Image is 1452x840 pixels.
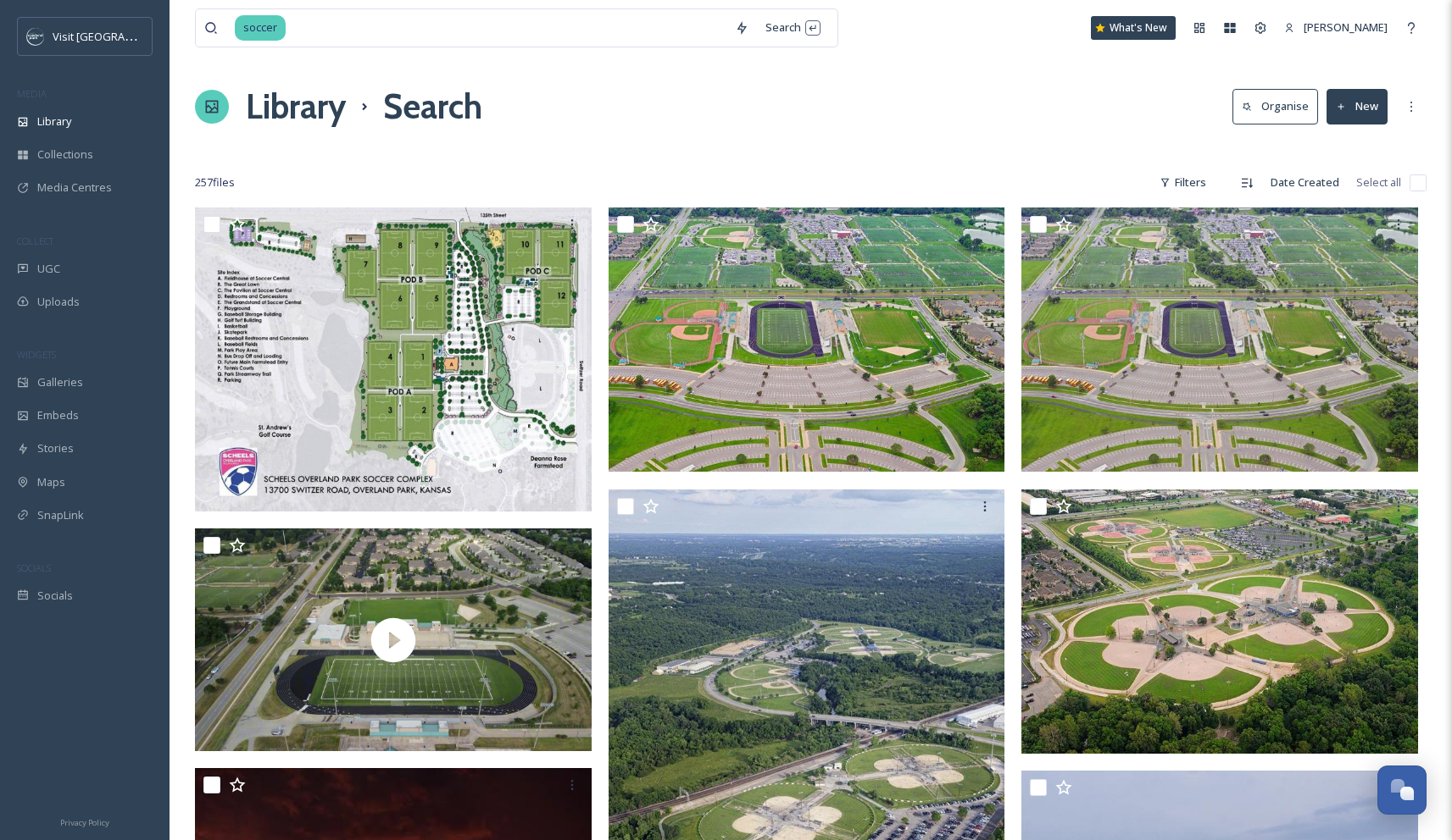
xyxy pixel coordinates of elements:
button: New [1327,89,1388,124]
a: [PERSON_NAME] [1276,11,1396,44]
div: Search [757,11,829,44]
span: Maps [37,474,65,490]
div: Filters [1151,166,1215,199]
img: c3es6xdrejuflcaqpovn.png [27,28,44,45]
img: thumbnail [195,528,592,751]
span: Socials [37,588,73,604]
div: Date Created [1262,166,1348,199]
span: Embeds [37,407,79,423]
span: MEDIA [17,87,47,100]
span: SnapLink [37,507,84,523]
a: Library [246,81,346,132]
img: a2c86da6-6302-f345-3c72-01b6837c1866.jpg [1021,207,1418,472]
button: Open Chat [1377,765,1427,815]
span: COLLECT [17,235,53,247]
span: [PERSON_NAME] [1304,19,1388,35]
button: Organise [1232,89,1318,124]
span: Media Centres [37,180,112,196]
span: Stories [37,440,74,456]
span: Visit [GEOGRAPHIC_DATA] [53,28,184,44]
span: UGC [37,261,60,277]
a: Organise [1232,89,1327,124]
span: Uploads [37,294,80,310]
img: f7c1ecb8-1879-d91d-c2e4-97aba8cfe6b9.jpg [609,207,1005,472]
span: Select all [1356,174,1401,191]
span: SOCIALS [17,561,51,574]
img: a8f88d11-5d82-19a0-fbd8-cf473ec66615.jpg [195,207,592,511]
span: 257 file s [195,174,235,191]
span: Privacy Policy [60,817,109,828]
a: Privacy Policy [60,811,109,832]
a: What's New [1091,16,1176,40]
span: Library [37,113,71,130]
h1: Search [383,81,482,132]
img: b63ba0ad-f908-abfb-039b-4dd7a362170e.jpg [1021,489,1418,754]
span: WIDGETS [17,348,56,361]
span: Galleries [37,374,83,390]
span: soccer [235,15,286,40]
span: Collections [37,146,93,163]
